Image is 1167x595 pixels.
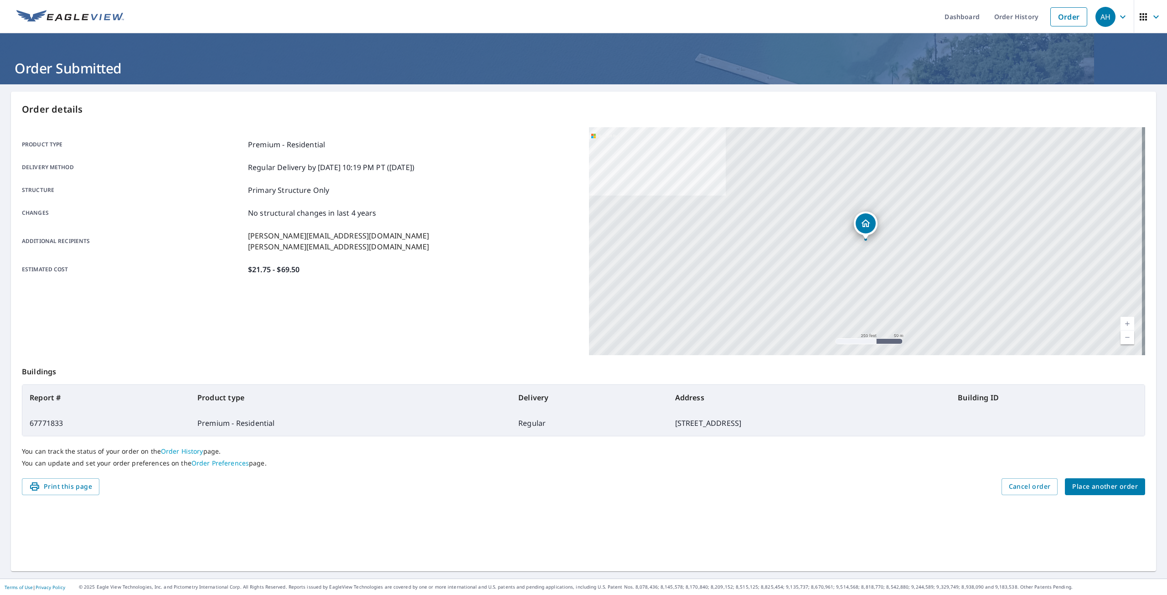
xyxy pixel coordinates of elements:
[22,207,244,218] p: Changes
[248,139,325,150] p: Premium - Residential
[22,385,190,410] th: Report #
[22,459,1145,467] p: You can update and set your order preferences on the page.
[161,447,203,455] a: Order History
[22,355,1145,384] p: Buildings
[191,459,249,467] a: Order Preferences
[1121,317,1134,331] a: Current Level 17, Zoom In
[22,230,244,252] p: Additional recipients
[1095,7,1115,27] div: AH
[11,59,1156,78] h1: Order Submitted
[5,585,65,590] p: |
[1009,481,1051,492] span: Cancel order
[248,162,414,173] p: Regular Delivery by [DATE] 10:19 PM PT ([DATE])
[29,481,92,492] span: Print this page
[22,162,244,173] p: Delivery method
[248,264,299,275] p: $21.75 - $69.50
[190,385,511,410] th: Product type
[16,10,124,24] img: EV Logo
[248,207,377,218] p: No structural changes in last 4 years
[22,264,244,275] p: Estimated cost
[79,584,1162,590] p: © 2025 Eagle View Technologies, Inc. and Pictometry International Corp. All Rights Reserved. Repo...
[22,478,99,495] button: Print this page
[22,410,190,436] td: 67771833
[511,410,668,436] td: Regular
[1072,481,1138,492] span: Place another order
[1050,7,1087,26] a: Order
[248,230,429,241] p: [PERSON_NAME][EMAIL_ADDRESS][DOMAIN_NAME]
[22,139,244,150] p: Product type
[5,584,33,590] a: Terms of Use
[1065,478,1145,495] button: Place another order
[22,185,244,196] p: Structure
[950,385,1145,410] th: Building ID
[22,447,1145,455] p: You can track the status of your order on the page.
[668,385,951,410] th: Address
[248,185,329,196] p: Primary Structure Only
[1121,331,1134,344] a: Current Level 17, Zoom Out
[190,410,511,436] td: Premium - Residential
[248,241,429,252] p: [PERSON_NAME][EMAIL_ADDRESS][DOMAIN_NAME]
[36,584,65,590] a: Privacy Policy
[22,103,1145,116] p: Order details
[854,212,878,240] div: Dropped pin, building 1, Residential property, 1012 N Riverside Ave Saint Clair, MI 48079
[1002,478,1058,495] button: Cancel order
[511,385,668,410] th: Delivery
[668,410,951,436] td: [STREET_ADDRESS]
